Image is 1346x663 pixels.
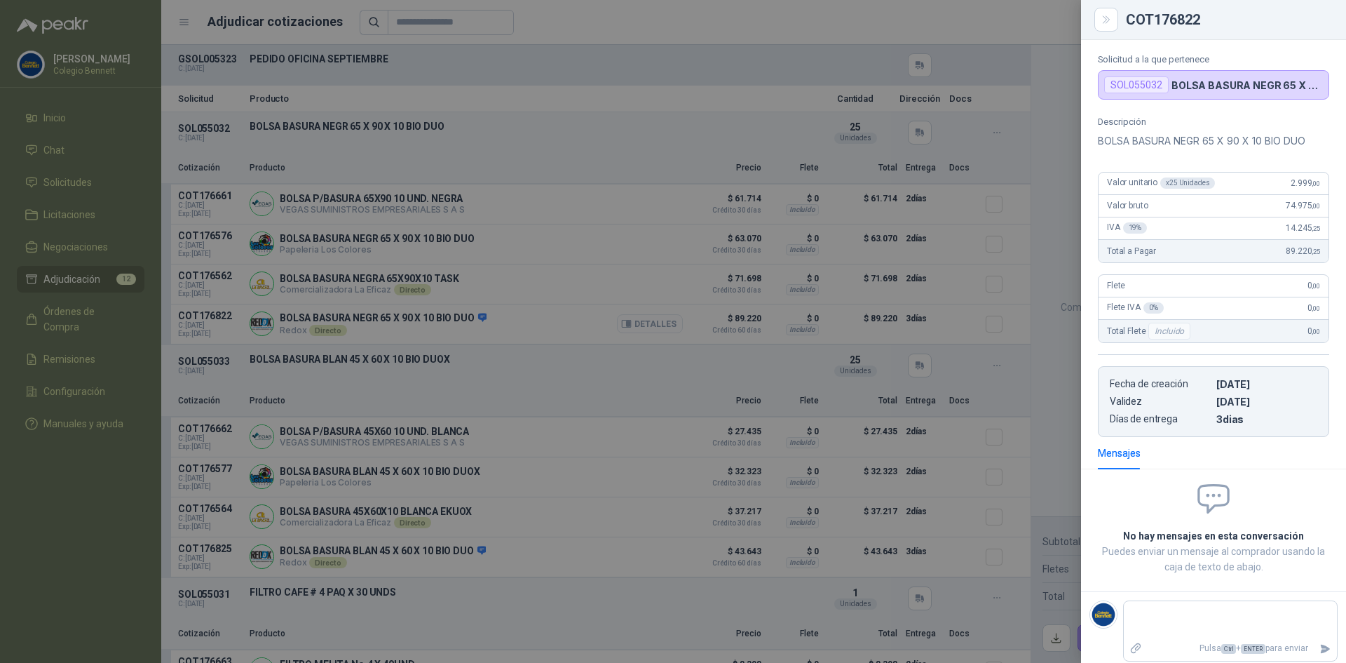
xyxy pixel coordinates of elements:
span: 0 [1307,326,1320,336]
div: Incluido [1148,323,1190,340]
span: 14.245 [1286,223,1320,233]
span: Flete IVA [1107,302,1164,314]
span: 0 [1307,281,1320,290]
p: Días de entrega [1110,413,1211,425]
p: Pulsa + para enviar [1148,636,1314,661]
span: Ctrl [1221,644,1236,654]
span: ,00 [1312,202,1320,210]
h2: No hay mensajes en esta conversación [1098,528,1329,544]
p: Fecha de creación [1110,378,1211,390]
p: BOLSA BASURA NEGR 65 X 90 X 10 BIO DUO [1098,133,1329,149]
div: 0 % [1143,302,1164,314]
span: ,00 [1312,328,1320,335]
span: IVA [1107,222,1147,234]
p: BOLSA BASURA NEGR 65 X 90 X 10 BIO DUO [1171,79,1323,91]
span: ,25 [1312,248,1320,255]
p: Solicitud a la que pertenece [1098,54,1329,65]
span: Valor bruto [1107,201,1148,210]
span: Total Flete [1107,323,1193,340]
div: SOL055032 [1104,76,1169,93]
label: Adjuntar archivos [1124,636,1148,661]
button: Close [1098,11,1115,28]
span: ,00 [1312,180,1320,187]
div: COT176822 [1126,13,1329,27]
p: Validez [1110,396,1211,408]
img: Company Logo [1090,601,1117,628]
p: 3 dias [1216,413,1317,425]
div: 19 % [1123,222,1148,234]
span: ENTER [1241,644,1265,654]
span: Total a Pagar [1107,246,1156,256]
span: Flete [1107,281,1125,290]
span: 74.975 [1286,201,1320,210]
span: 89.220 [1286,246,1320,256]
p: [DATE] [1216,378,1317,390]
p: [DATE] [1216,396,1317,408]
span: 0 [1307,303,1320,313]
span: 2.999 [1291,178,1320,188]
span: ,25 [1312,225,1320,232]
div: x 25 Unidades [1160,178,1215,189]
button: Enviar [1314,636,1337,661]
p: Descripción [1098,116,1329,127]
span: Valor unitario [1107,178,1215,189]
p: Puedes enviar un mensaje al comprador usando la caja de texto de abajo. [1098,544,1329,575]
div: Mensajes [1098,446,1141,461]
span: ,00 [1312,282,1320,290]
span: ,00 [1312,304,1320,312]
